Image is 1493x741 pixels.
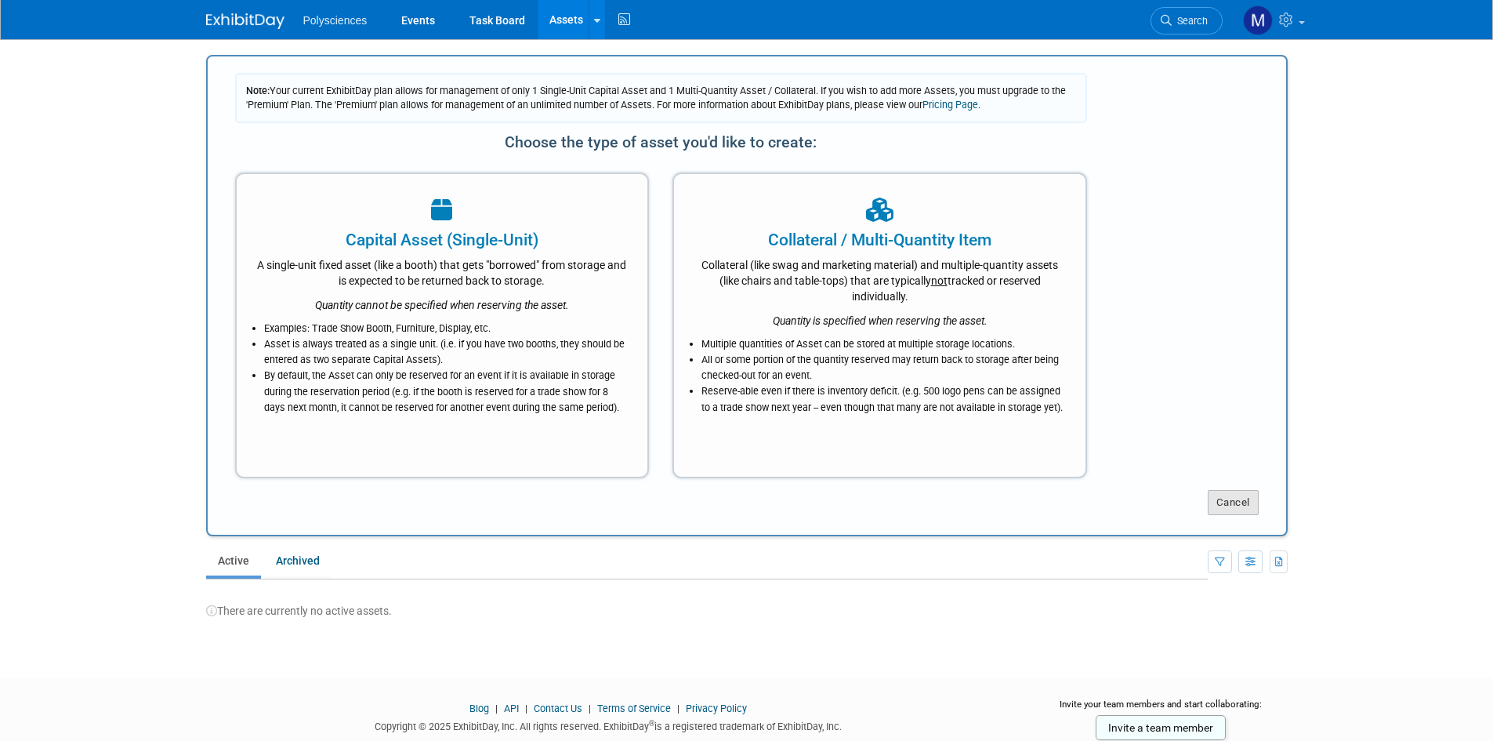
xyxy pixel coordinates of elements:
[521,703,531,714] span: |
[773,314,987,327] i: Quantity is specified when reserving the asset.
[694,252,1066,304] div: Collateral (like swag and marketing material) and multiple-quantity assets (like chairs and table...
[206,716,1012,734] div: Copyright © 2025 ExhibitDay, Inc. All rights reserved. ExhibitDay is a registered trademark of Ex...
[534,703,582,714] a: Contact Us
[931,274,948,287] span: not
[922,99,978,111] a: Pricing Page
[264,336,629,368] li: Asset is always treated as a single unit. (i.e. if you have two booths, they should be entered as...
[206,587,1288,619] div: There are currently no active assets.
[206,13,284,29] img: ExhibitDay
[235,127,1088,157] div: Choose the type of asset you'd like to create:
[649,719,654,728] sup: ®
[206,546,261,576] a: Active
[469,703,489,714] a: Blog
[1208,490,1259,515] button: Cancel
[701,336,1066,352] li: Multiple quantities of Asset can be stored at multiple storage locations.
[1151,7,1223,35] a: Search
[1035,698,1288,721] div: Invite your team members and start collaborating:
[264,321,629,336] li: Examples: Trade Show Booth, Furniture, Display, etc.
[1172,15,1208,27] span: Search
[264,546,332,576] a: Archived
[701,383,1066,415] li: Reserve-able even if there is inventory deficit. (e.g. 500 logo pens can be assigned to a trade s...
[597,703,671,714] a: Terms of Service
[694,228,1066,252] div: Collateral / Multi-Quantity Item
[256,228,629,252] div: Capital Asset (Single-Unit)
[246,85,1066,111] span: Your current ExhibitDay plan allows for management of only 1 Single-Unit Capital Asset and 1 Mult...
[246,85,270,96] span: Note:
[686,703,747,714] a: Privacy Policy
[264,368,629,415] li: By default, the Asset can only be reserved for an event if it is available in storage during the ...
[673,703,683,714] span: |
[701,352,1066,383] li: All or some portion of the quantity reserved may return back to storage after being checked-out f...
[491,703,502,714] span: |
[1243,5,1273,35] img: Marketing Polysciences
[315,299,569,311] i: Quantity cannot be specified when reserving the asset.
[303,14,368,27] span: Polysciences
[585,703,595,714] span: |
[256,252,629,289] div: A single-unit fixed asset (like a booth) that gets "borrowed" from storage and is expected to be ...
[1096,715,1226,740] a: Invite a team member
[504,703,519,714] a: API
